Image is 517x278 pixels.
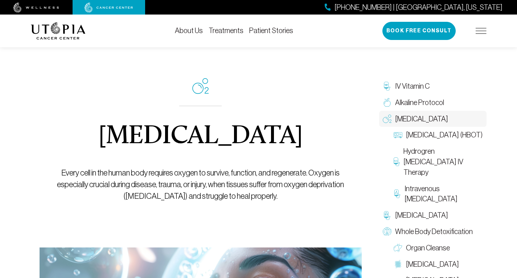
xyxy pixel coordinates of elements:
[395,210,448,221] span: [MEDICAL_DATA]
[192,78,209,94] img: icon
[406,243,450,253] span: Organ Cleanse
[379,111,487,127] a: [MEDICAL_DATA]
[406,130,483,140] span: [MEDICAL_DATA] (HBOT)
[394,189,401,198] img: Intravenous Ozone Therapy
[98,124,303,150] h1: [MEDICAL_DATA]
[394,243,402,252] img: Organ Cleanse
[394,157,400,166] img: Hydrogren Peroxide IV Therapy
[390,127,487,143] a: [MEDICAL_DATA] (HBOT)
[56,167,345,202] p: Every cell in the human body requires oxygen to survive, function, and regenerate. Oxygen is espe...
[390,181,487,208] a: Intravenous [MEDICAL_DATA]
[379,207,487,223] a: [MEDICAL_DATA]
[335,2,502,13] span: [PHONE_NUMBER] | [GEOGRAPHIC_DATA], [US_STATE]
[382,22,456,40] button: Book Free Consult
[394,260,402,269] img: Colon Therapy
[383,82,391,90] img: IV Vitamin C
[383,211,391,220] img: Chelation Therapy
[379,223,487,240] a: Whole Body Detoxification
[379,94,487,111] a: Alkaline Protocol
[406,259,459,270] span: [MEDICAL_DATA]
[394,131,402,140] img: Hyperbaric Oxygen Therapy (HBOT)
[85,3,133,13] img: cancer center
[395,226,473,237] span: Whole Body Detoxification
[403,146,483,177] span: Hydrogren [MEDICAL_DATA] IV Therapy
[383,98,391,107] img: Alkaline Protocol
[31,22,86,40] img: logo
[383,114,391,123] img: Oxygen Therapy
[325,2,502,13] a: [PHONE_NUMBER] | [GEOGRAPHIC_DATA], [US_STATE]
[405,184,483,205] span: Intravenous [MEDICAL_DATA]
[390,240,487,256] a: Organ Cleanse
[383,227,391,236] img: Whole Body Detoxification
[175,27,203,35] a: About Us
[209,27,243,35] a: Treatments
[395,114,448,124] span: [MEDICAL_DATA]
[395,97,444,108] span: Alkaline Protocol
[390,143,487,180] a: Hydrogren [MEDICAL_DATA] IV Therapy
[395,81,430,92] span: IV Vitamin C
[249,27,293,35] a: Patient Stories
[379,78,487,94] a: IV Vitamin C
[390,256,487,273] a: [MEDICAL_DATA]
[13,3,59,13] img: wellness
[476,28,487,34] img: icon-hamburger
